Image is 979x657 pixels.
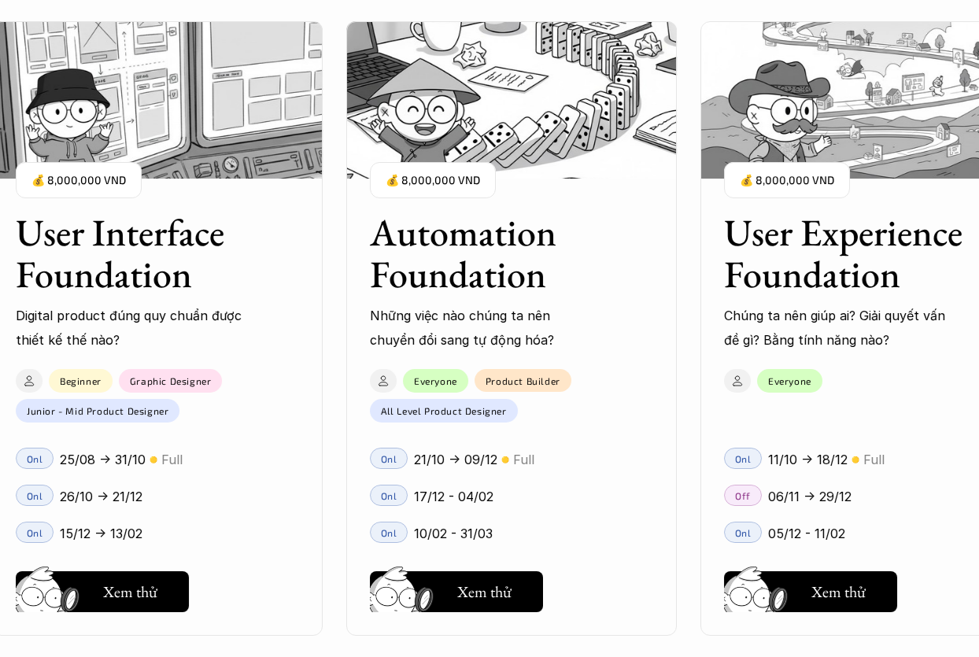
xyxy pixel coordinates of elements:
p: 🟡 [150,454,157,466]
a: Xem thử [724,565,897,612]
p: Off [735,490,751,501]
p: Full [161,448,183,471]
p: 05/12 - 11/02 [768,522,845,545]
p: Onl [381,527,397,538]
p: Digital product đúng quy chuẩn được thiết kế thế nào? [16,304,244,352]
p: Everyone [768,375,811,386]
p: 11/10 -> 18/12 [768,448,848,471]
button: Xem thử [724,571,897,612]
p: Onl [381,453,397,464]
a: Xem thử [16,565,189,612]
p: Product Builder [486,375,560,386]
p: Everyone [414,375,457,386]
p: Junior - Mid Product Designer [27,405,168,416]
p: 17/12 - 04/02 [414,485,493,508]
button: Xem thử [370,571,543,612]
p: Onl [735,527,752,538]
button: Xem thử [16,571,189,612]
p: 🟡 [501,454,509,466]
h3: Automation Foundation [370,212,614,295]
p: 💰 8,000,000 VND [740,170,834,191]
p: 10/02 - 31/03 [414,522,493,545]
h5: Xem thử [103,581,157,603]
h5: Xem thử [811,581,866,603]
p: Những việc nào chúng ta nên chuyển đổi sang tự động hóa? [370,304,598,352]
p: 21/10 -> 09/12 [414,448,497,471]
p: Chúng ta nên giúp ai? Giải quyết vấn đề gì? Bằng tính năng nào? [724,304,952,352]
h3: User Experience Foundation [724,212,968,295]
p: 🟡 [852,454,859,466]
h3: User Interface Foundation [16,212,260,295]
p: 06/11 -> 29/12 [768,485,852,508]
p: Full [863,448,885,471]
p: Graphic Designer [130,375,212,386]
a: Xem thử [370,565,543,612]
p: Full [513,448,534,471]
p: 💰 8,000,000 VND [386,170,480,191]
p: Onl [381,490,397,501]
h5: Xem thử [457,581,512,603]
p: Onl [735,453,752,464]
p: All Level Product Designer [381,405,507,416]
